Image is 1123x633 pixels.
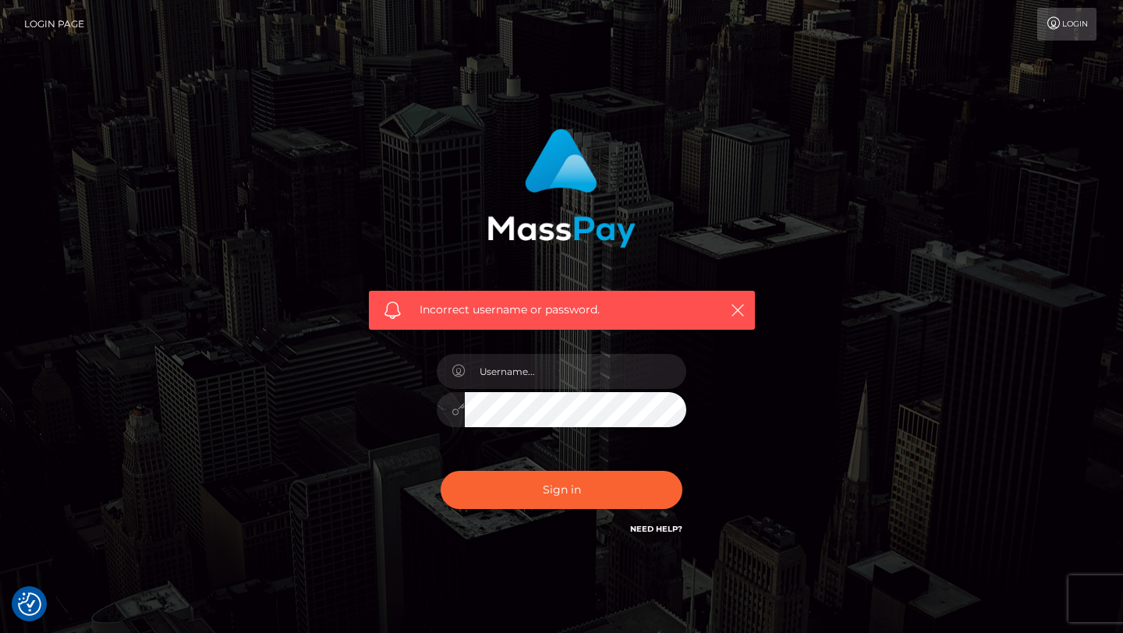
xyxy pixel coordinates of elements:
a: Need Help? [630,524,682,534]
img: Revisit consent button [18,592,41,616]
span: Incorrect username or password. [420,302,704,318]
img: MassPay Login [487,129,636,248]
a: Login [1037,8,1096,41]
a: Login Page [24,8,84,41]
button: Sign in [441,471,682,509]
button: Consent Preferences [18,592,41,616]
input: Username... [465,354,686,389]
